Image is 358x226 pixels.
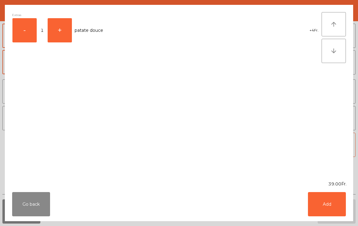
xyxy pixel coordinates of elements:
button: arrow_upward [322,12,346,36]
button: arrow_downward [322,39,346,63]
div: Extras [12,12,322,18]
div: 39.00Fr. [5,181,353,187]
i: arrow_downward [330,47,337,55]
span: patate douce [75,26,103,35]
button: Go back [12,192,50,216]
button: + [48,18,72,42]
i: arrow_upward [330,21,337,28]
button: Add [308,192,346,216]
button: - [12,18,37,42]
span: +4Fr. [309,27,319,34]
span: 1 [37,26,47,35]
